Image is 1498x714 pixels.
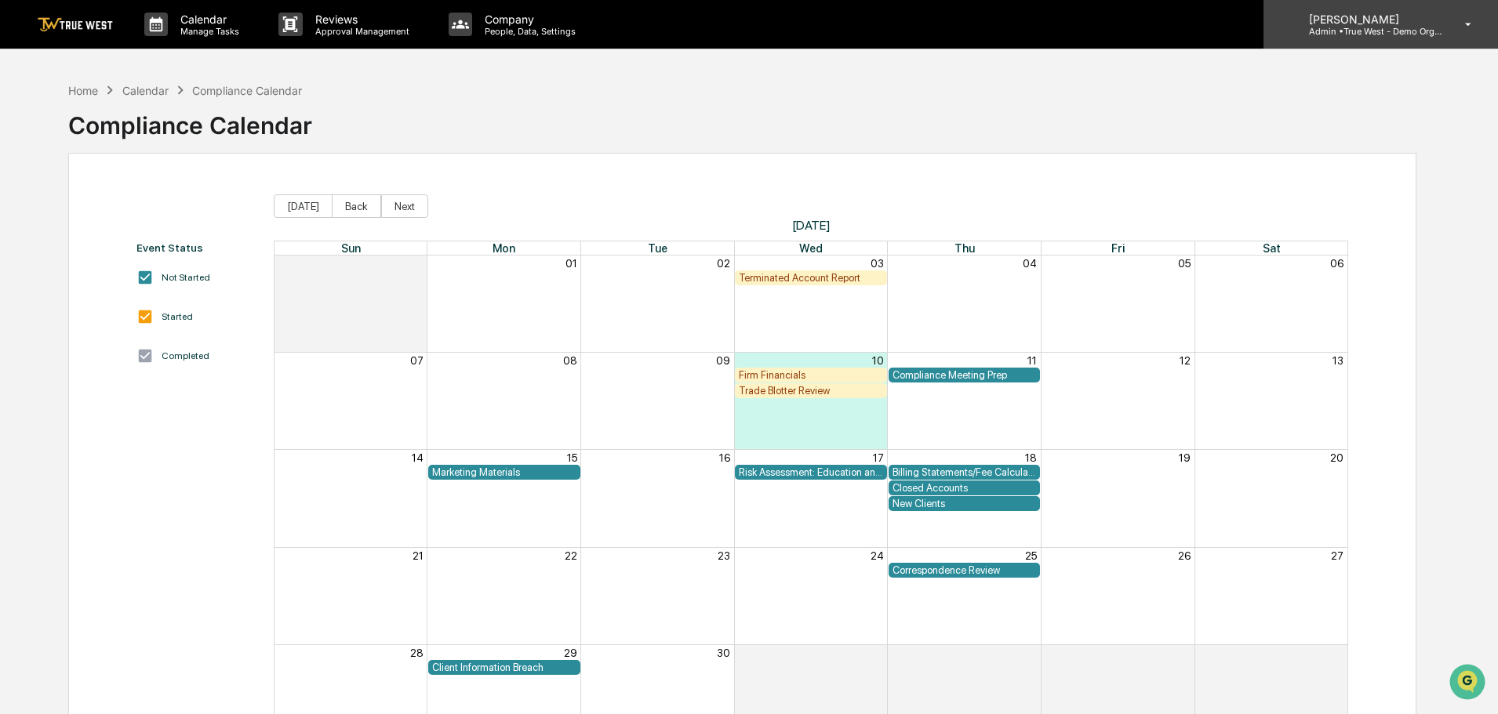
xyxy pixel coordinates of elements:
[332,194,381,218] button: Back
[49,256,127,268] span: [PERSON_NAME]
[1296,26,1442,37] p: Admin • True West - Demo Organization
[719,451,730,464] button: 16
[341,241,361,255] span: Sun
[893,498,1037,509] div: New Clients
[893,482,1037,494] div: Closed Accounts
[16,120,44,148] img: 1746055101610-c473b297-6a78-478c-a979-82029cc54cd1
[16,198,41,223] img: Tammy Steffen
[1329,647,1343,659] button: 04
[162,350,209,361] div: Completed
[68,84,98,97] div: Home
[168,13,247,26] p: Calendar
[563,354,577,367] button: 08
[267,125,285,143] button: Start new chat
[871,549,884,562] button: 24
[139,213,171,226] span: [DATE]
[1023,257,1037,270] button: 04
[413,549,424,562] button: 21
[114,322,126,335] div: 🗄️
[107,314,201,343] a: 🗄️Attestations
[718,549,730,562] button: 23
[954,241,975,255] span: Thu
[1025,549,1037,562] button: 25
[1024,647,1037,659] button: 02
[1333,354,1343,367] button: 13
[1177,647,1191,659] button: 03
[871,257,884,270] button: 03
[432,661,576,673] div: Client Information Breach
[136,241,258,254] div: Event Status
[717,257,730,270] button: 02
[139,256,171,268] span: [DATE]
[129,321,195,336] span: Attestations
[130,256,136,268] span: •
[893,564,1037,576] div: Correspondence Review
[303,26,417,37] p: Approval Management
[716,354,730,367] button: 09
[156,389,190,400] span: Pylon
[412,451,424,464] button: 14
[1296,13,1442,26] p: [PERSON_NAME]
[1027,354,1037,367] button: 11
[130,213,136,226] span: •
[413,257,424,270] button: 31
[9,314,107,343] a: 🖐️Preclearance
[739,272,883,284] div: Terminated Account Report
[274,194,333,218] button: [DATE]
[565,549,577,562] button: 22
[1025,451,1037,464] button: 18
[1178,257,1191,270] button: 05
[1180,354,1191,367] button: 12
[472,13,584,26] p: Company
[381,194,428,218] button: Next
[192,84,302,97] div: Compliance Calendar
[162,311,193,322] div: Started
[717,647,730,659] button: 30
[493,241,515,255] span: Mon
[1178,549,1191,562] button: 26
[33,120,61,148] img: 8933085812038_c878075ebb4cc5468115_72.jpg
[565,257,577,270] button: 01
[564,647,577,659] button: 29
[648,241,667,255] span: Tue
[49,213,127,226] span: [PERSON_NAME]
[567,451,577,464] button: 15
[1448,662,1490,705] iframe: Open customer support
[1111,241,1125,255] span: Fri
[162,272,210,283] div: Not Started
[122,84,169,97] div: Calendar
[1179,451,1191,464] button: 19
[16,241,41,266] img: Tammy Steffen
[71,136,216,148] div: We're available if you need us!
[16,322,28,335] div: 🖐️
[472,26,584,37] p: People, Data, Settings
[872,647,884,659] button: 01
[410,647,424,659] button: 28
[31,350,99,366] span: Data Lookup
[799,241,823,255] span: Wed
[873,451,884,464] button: 17
[1330,257,1343,270] button: 06
[432,466,576,478] div: Marketing Materials
[893,466,1037,478] div: Billing Statements/Fee Calculations Report
[1331,549,1343,562] button: 27
[739,466,883,478] div: Risk Assessment: Education and Training
[1330,451,1343,464] button: 20
[68,99,312,140] div: Compliance Calendar
[16,33,285,58] p: How can we help?
[111,388,190,400] a: Powered byPylon
[71,120,257,136] div: Start new chat
[739,369,883,381] div: Firm Financials
[410,354,424,367] button: 07
[739,385,883,397] div: Trade Blotter Review
[38,17,113,32] img: logo
[274,218,1349,233] span: [DATE]
[9,344,105,372] a: 🔎Data Lookup
[303,13,417,26] p: Reviews
[893,369,1037,381] div: Compliance Meeting Prep
[16,174,105,187] div: Past conversations
[243,171,285,190] button: See all
[16,352,28,364] div: 🔎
